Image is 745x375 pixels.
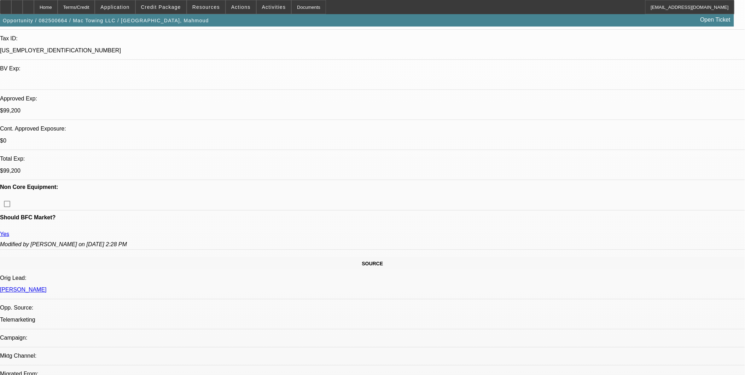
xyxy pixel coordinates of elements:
span: SOURCE [362,261,383,266]
button: Application [95,0,135,14]
span: Actions [231,4,251,10]
button: Resources [187,0,225,14]
span: Credit Package [141,4,181,10]
button: Actions [226,0,256,14]
span: Resources [192,4,220,10]
button: Activities [257,0,291,14]
span: Opportunity / 082500664 / Mac Towing LLC / [GEOGRAPHIC_DATA], Mahmoud [3,18,209,23]
span: Application [100,4,129,10]
a: Open Ticket [698,14,733,26]
span: Activities [262,4,286,10]
button: Credit Package [136,0,186,14]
